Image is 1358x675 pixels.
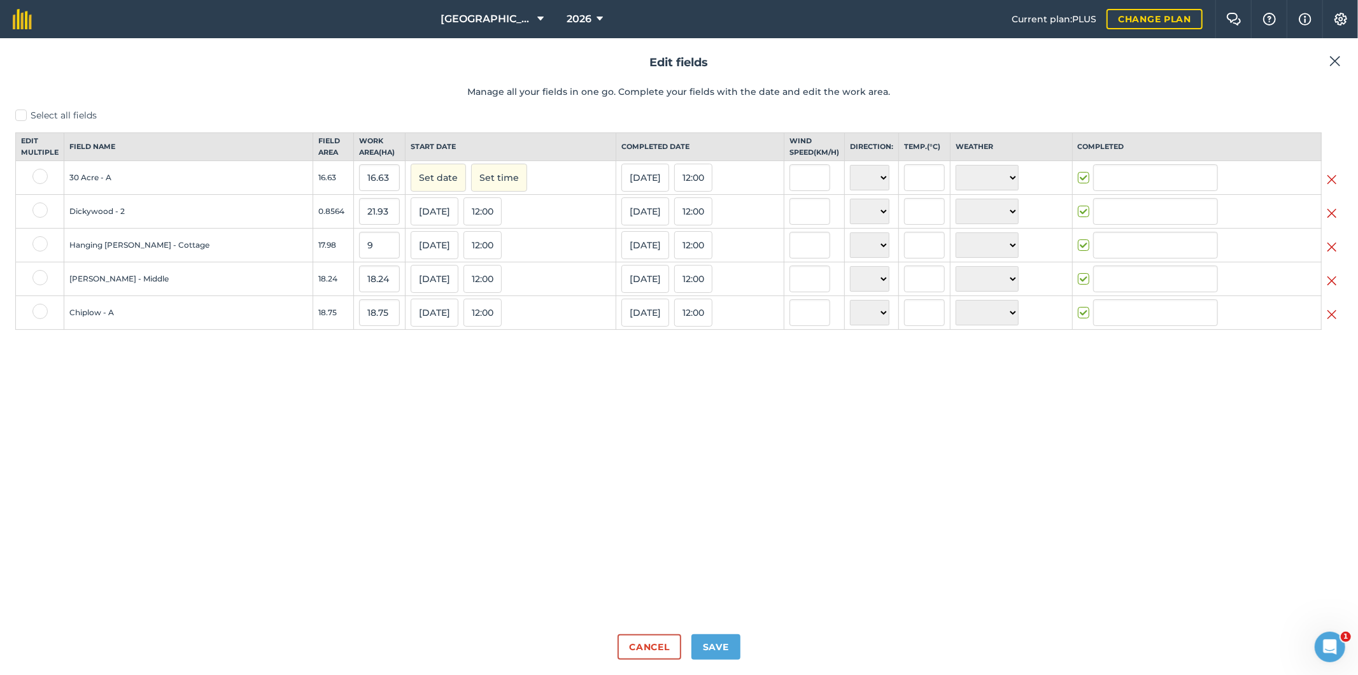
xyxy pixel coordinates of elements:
button: 12:00 [674,265,712,293]
button: [DATE] [621,265,669,293]
td: Chiplow - A [64,296,313,330]
button: [DATE] [621,231,669,259]
img: Two speech bubbles overlapping with the left bubble in the forefront [1226,13,1241,25]
td: 0.8564 [313,195,354,229]
span: 1 [1341,632,1351,642]
td: 30 Acre - A [64,161,313,195]
td: 18.24 [313,262,354,296]
button: 12:00 [674,164,712,192]
th: Work area ( Ha ) [354,133,406,161]
td: 18.75 [313,296,354,330]
th: Direction: [844,133,898,161]
span: 2026 [567,11,591,27]
td: 16.63 [313,161,354,195]
span: [GEOGRAPHIC_DATA] [441,11,533,27]
th: Start date [406,133,616,161]
img: svg+xml;base64,PHN2ZyB4bWxucz0iaHR0cDovL3d3dy53My5vcmcvMjAwMC9zdmciIHdpZHRoPSIyMiIgaGVpZ2h0PSIzMC... [1327,172,1337,187]
button: 12:00 [674,231,712,259]
th: Weather [950,133,1072,161]
img: svg+xml;base64,PHN2ZyB4bWxucz0iaHR0cDovL3d3dy53My5vcmcvMjAwMC9zdmciIHdpZHRoPSIyMiIgaGVpZ2h0PSIzMC... [1329,53,1341,69]
button: Set time [471,164,527,192]
img: svg+xml;base64,PHN2ZyB4bWxucz0iaHR0cDovL3d3dy53My5vcmcvMjAwMC9zdmciIHdpZHRoPSIyMiIgaGVpZ2h0PSIzMC... [1327,307,1337,322]
button: 12:00 [463,299,502,327]
img: svg+xml;base64,PHN2ZyB4bWxucz0iaHR0cDovL3d3dy53My5vcmcvMjAwMC9zdmciIHdpZHRoPSIyMiIgaGVpZ2h0PSIzMC... [1327,239,1337,255]
button: [DATE] [411,197,458,225]
button: Cancel [618,634,681,660]
button: [DATE] [621,197,669,225]
td: 17.98 [313,229,354,262]
button: 12:00 [463,197,502,225]
td: Dickywood - 2 [64,195,313,229]
button: 12:00 [463,265,502,293]
img: svg+xml;base64,PHN2ZyB4bWxucz0iaHR0cDovL3d3dy53My5vcmcvMjAwMC9zdmciIHdpZHRoPSIyMiIgaGVpZ2h0PSIzMC... [1327,206,1337,221]
td: Hanging [PERSON_NAME] - Cottage [64,229,313,262]
button: [DATE] [411,231,458,259]
label: Select all fields [15,109,1343,122]
td: [PERSON_NAME] - Middle [64,262,313,296]
th: Wind speed ( km/h ) [784,133,844,161]
button: 12:00 [674,197,712,225]
button: Save [691,634,740,660]
img: svg+xml;base64,PHN2ZyB4bWxucz0iaHR0cDovL3d3dy53My5vcmcvMjAwMC9zdmciIHdpZHRoPSIyMiIgaGVpZ2h0PSIzMC... [1327,273,1337,288]
button: [DATE] [621,299,669,327]
th: Temp. ( ° C ) [898,133,950,161]
h2: Edit fields [15,53,1343,72]
img: fieldmargin Logo [13,9,32,29]
span: Current plan : PLUS [1012,12,1096,26]
p: Manage all your fields in one go. Complete your fields with the date and edit the work area. [15,85,1343,99]
img: A question mark icon [1262,13,1277,25]
button: Set date [411,164,466,192]
button: [DATE] [621,164,669,192]
button: [DATE] [411,265,458,293]
button: [DATE] [411,299,458,327]
th: Completed date [616,133,784,161]
th: Completed [1072,133,1321,161]
button: 12:00 [674,299,712,327]
img: svg+xml;base64,PHN2ZyB4bWxucz0iaHR0cDovL3d3dy53My5vcmcvMjAwMC9zdmciIHdpZHRoPSIxNyIgaGVpZ2h0PSIxNy... [1299,11,1312,27]
th: Field name [64,133,313,161]
button: 12:00 [463,231,502,259]
th: Edit multiple [16,133,64,161]
th: Field Area [313,133,354,161]
img: A cog icon [1333,13,1348,25]
iframe: Intercom live chat [1315,632,1345,662]
a: Change plan [1107,9,1203,29]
